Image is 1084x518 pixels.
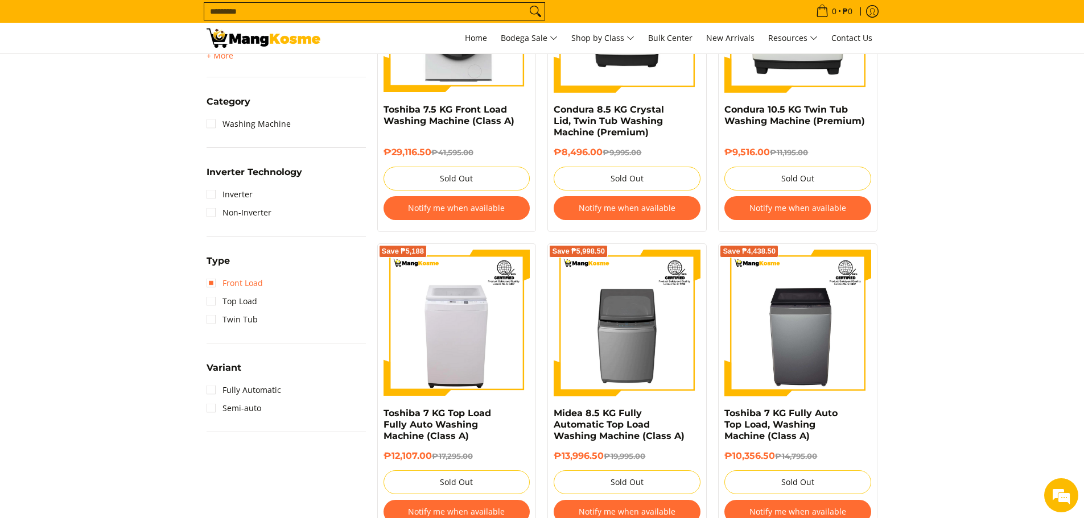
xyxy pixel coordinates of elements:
button: Sold Out [724,167,871,190]
del: ₱9,995.00 [603,148,641,157]
span: ₱0 [841,7,854,15]
button: Notify me when available [384,196,530,220]
img: Washing Machines l Mang Kosme: Home Appliances Warehouse Sale Partner [207,28,320,48]
del: ₱14,795.00 [775,451,817,461]
a: Semi-auto [207,399,261,417]
summary: Open [207,49,233,63]
button: Sold Out [554,470,700,494]
h6: ₱9,516.00 [724,147,871,158]
span: Resources [768,31,818,45]
a: Bodega Sale [495,23,563,53]
h6: ₱10,356.50 [724,450,871,462]
span: + More [207,51,233,60]
a: Bulk Center [642,23,698,53]
a: Contact Us [826,23,878,53]
span: Home [465,32,487,43]
a: Top Load [207,292,257,310]
a: Condura 10.5 KG Twin Tub Washing Machine (Premium) [724,104,865,126]
a: Non-Inverter [207,204,271,222]
a: Shop by Class [566,23,640,53]
span: Save ₱5,188 [382,248,424,255]
del: ₱17,295.00 [432,451,473,461]
nav: Main Menu [332,23,878,53]
summary: Open [207,256,230,274]
span: We're online! [66,143,157,258]
a: Fully Automatic [207,381,281,399]
button: Notify me when available [554,196,700,220]
img: Toshiba 7 KG Top Load Fully Auto Washing Machine (Class A) [384,250,530,396]
span: Save ₱5,998.50 [552,248,605,255]
summary: Open [207,363,241,381]
a: Toshiba 7 KG Fully Auto Top Load, Washing Machine (Class A) [724,408,838,441]
img: Toshiba 7 KG Fully Auto Top Load, Washing Machine (Class A) [724,250,871,396]
del: ₱11,195.00 [770,148,808,157]
span: Inverter Technology [207,168,302,177]
summary: Open [207,97,250,115]
span: Bodega Sale [501,31,558,45]
span: Shop by Class [571,31,634,45]
a: Toshiba 7.5 KG Front Load Washing Machine (Class A) [384,104,514,126]
button: Sold Out [554,167,700,190]
a: Front Load [207,274,263,292]
h6: ₱29,116.50 [384,147,530,158]
h6: ₱12,107.00 [384,450,530,462]
a: Twin Tub [207,310,258,329]
a: New Arrivals [700,23,760,53]
h6: ₱13,996.50 [554,450,700,462]
span: 0 [830,7,838,15]
a: Resources [762,23,823,53]
button: Notify me when available [724,196,871,220]
span: Save ₱4,438.50 [723,248,776,255]
del: ₱19,995.00 [604,451,645,461]
h6: ₱8,496.00 [554,147,700,158]
a: Condura 8.5 KG Crystal Lid, Twin Tub Washing Machine (Premium) [554,104,664,138]
div: Minimize live chat window [187,6,214,33]
button: Sold Out [724,470,871,494]
textarea: Type your message and hit 'Enter' [6,310,217,350]
span: Type [207,256,230,266]
button: Sold Out [384,470,530,494]
a: Toshiba 7 KG Top Load Fully Auto Washing Machine (Class A) [384,408,491,441]
span: • [813,5,856,18]
button: Sold Out [384,167,530,190]
a: Inverter [207,185,253,204]
span: Variant [207,363,241,372]
del: ₱41,595.00 [431,148,473,157]
span: Category [207,97,250,106]
div: Chat with us now [59,64,191,78]
span: Bulk Center [648,32,693,43]
img: Midea 8.5 KG Fully Automatic Top Load Washing Machine (Class A) [554,250,700,396]
a: Home [459,23,493,53]
a: Washing Machine [207,115,291,133]
summary: Open [207,168,302,185]
span: Contact Us [831,32,872,43]
a: Midea 8.5 KG Fully Automatic Top Load Washing Machine (Class A) [554,408,685,441]
span: New Arrivals [706,32,755,43]
button: Search [526,3,545,20]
